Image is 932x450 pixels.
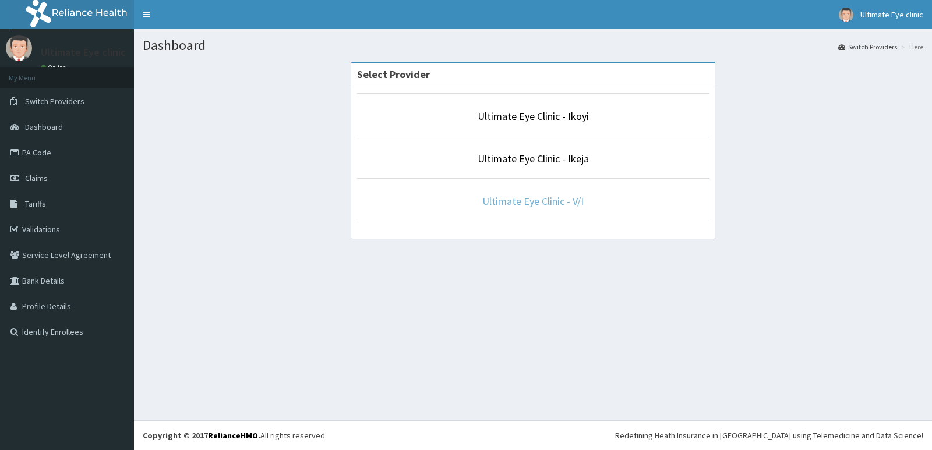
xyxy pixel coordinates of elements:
[25,199,46,209] span: Tariffs
[478,152,589,165] a: Ultimate Eye Clinic - Ikeja
[6,35,32,61] img: User Image
[898,42,923,52] li: Here
[134,420,932,450] footer: All rights reserved.
[143,38,923,53] h1: Dashboard
[208,430,258,441] a: RelianceHMO
[838,42,897,52] a: Switch Providers
[25,122,63,132] span: Dashboard
[860,9,923,20] span: Ultimate Eye clinic
[25,96,84,107] span: Switch Providers
[482,194,584,208] a: Ultimate Eye Clinic - V/I
[357,68,430,81] strong: Select Provider
[839,8,853,22] img: User Image
[478,109,589,123] a: Ultimate Eye Clinic - Ikoyi
[41,47,126,58] p: Ultimate Eye clinic
[41,63,69,72] a: Online
[143,430,260,441] strong: Copyright © 2017 .
[615,430,923,441] div: Redefining Heath Insurance in [GEOGRAPHIC_DATA] using Telemedicine and Data Science!
[25,173,48,183] span: Claims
